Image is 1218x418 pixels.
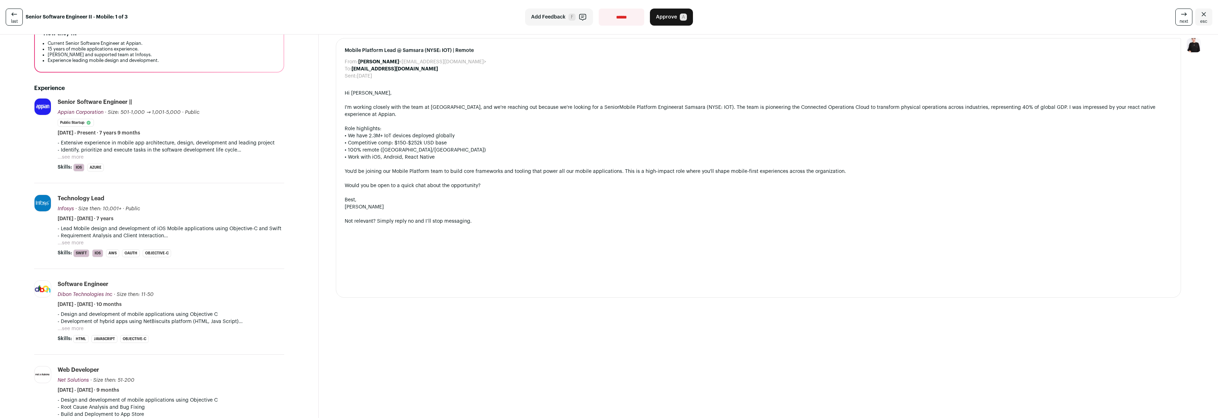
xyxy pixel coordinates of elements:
span: Infosys [58,206,74,211]
span: Skills: [58,249,72,256]
span: Add Feedback [531,14,566,21]
dt: From: [345,58,358,65]
button: ...see more [58,325,84,332]
p: - Design and development of mobile applications using Objective C [58,397,284,404]
li: 15 years of mobile applications experience. [48,46,275,52]
li: Current Senior Software Engineer at Appian. [48,41,275,46]
div: Not relevant? Simply reply no and I’ll stop messaging. [345,218,1172,225]
li: Public Startup [58,119,94,127]
a: next [1175,9,1192,26]
div: [PERSON_NAME] [345,203,1172,211]
li: AWS [106,249,119,257]
div: Would you be open to a quick chat about the opportunity? [345,182,1172,189]
span: Approve [656,14,677,21]
span: Skills: [58,164,72,171]
span: [DATE] - [DATE] · 7 years [58,215,113,222]
span: Appian Corporation [58,110,104,115]
p: - Extensive experience in mobile app architecture, design, development and leading project [58,139,284,147]
img: b8cfdfbec0c998c7068d1e65f55d59f3f45cfb2ae13935e265461b542acfe3ed [35,281,51,297]
span: · Size then: 11-50 [114,292,154,297]
span: Mobile Platform Lead @ Samsara (NYSE: IOT) | Remote [345,47,1172,54]
button: ...see more [58,154,84,161]
button: Approve A [650,9,693,26]
li: JavaScript [91,335,117,343]
dd: <[EMAIL_ADDRESS][DOMAIN_NAME]> [358,58,486,65]
span: · [123,205,124,212]
span: [DATE] - [DATE] · 10 months [58,301,122,308]
span: [DATE] - Present · 7 years 9 months [58,129,140,137]
span: · Size then: 10,001+ [75,206,121,211]
li: Experience leading mobile design and development. [48,58,275,63]
p: - Build and Deployment to App Store [58,411,284,418]
div: • Work with iOS, Android, React Native [345,154,1172,161]
div: • We have 2.3M+ IoT devices deployed globally [345,132,1172,139]
b: [PERSON_NAME] [358,59,399,64]
strong: Senior Software Engineer II - Mobile: 1 of 3 [26,14,128,21]
div: Role highlights: [345,125,1172,132]
button: Add Feedback F [525,9,593,26]
span: Public [185,110,200,115]
div: Senior Software Engineer || [58,98,132,106]
span: A [680,14,687,21]
div: Technology Lead [58,195,104,202]
p: - Root Cause Analysis and Bug Fixing [58,404,284,411]
div: Web Developer [58,366,99,374]
span: · Size then: 51-200 [90,378,134,383]
span: · Size: 501-1,000 → 1,001-5,000 [105,110,181,115]
span: last [11,18,18,24]
p: - Identify, prioritize and execute tasks in the software development life cycle [58,147,284,154]
div: Best, [345,196,1172,203]
dt: Sent: [345,73,357,80]
p: - Design and development of mobile applications using Objective C [58,311,284,318]
li: iOS [92,249,103,257]
img: b9aa147c8aa14b27fa6618bbdd4570d2ce7d08c4094258593fc7286d0ad58718.jpg [35,195,51,211]
li: [PERSON_NAME] and supported team at Infosys. [48,52,275,58]
img: 18f6a84b368eee507c693df11c33762014108138d900fde0bd99e6d3869f0c3f.jpg [35,99,51,115]
li: HTML [73,335,89,343]
li: iOS [73,164,84,171]
button: ...see more [58,239,84,247]
span: Net Solutions [58,378,89,383]
div: • 100% remote ([GEOGRAPHIC_DATA]/[GEOGRAPHIC_DATA]) [345,147,1172,154]
span: esc [1200,18,1207,24]
h2: Experience [34,84,284,92]
span: Public [126,206,140,211]
p: - Lead Mobile design and development of iOS Mobile applications using Objective-C and Swift [58,225,284,232]
div: • Competitive comp: $150-$252k USD base [345,139,1172,147]
a: Close [1195,9,1212,26]
b: [EMAIL_ADDRESS][DOMAIN_NAME] [351,67,438,72]
span: · [182,109,184,116]
span: Dibon Technologies Inc [58,292,112,297]
img: 4a2f80677fedd3c652a6c77957d22fe26a960a425feef96b33c1ec6d63b4a0e7.jpg [35,373,51,376]
li: Objective-C [143,249,171,257]
dd: [DATE] [357,73,372,80]
li: Objective-C [120,335,149,343]
span: next [1180,18,1188,24]
li: Azure [87,164,104,171]
div: Hi [PERSON_NAME], [345,90,1172,97]
span: [DATE] - [DATE] · 9 months [58,387,119,394]
div: I'm working closely with the team at [GEOGRAPHIC_DATA], and we're reaching out because we're look... [345,104,1172,118]
dt: To: [345,65,351,73]
p: - Development of hybrid apps using NetBiscuits platform (HTML, Java Script) [58,318,284,325]
p: - Requirement Analysis and Client Interaction [58,232,284,239]
div: Software Engineer [58,280,108,288]
a: Mobile Platform Engineer [619,105,679,110]
a: last [6,9,23,26]
span: F [568,14,576,21]
img: 9240684-medium_jpg [1187,38,1201,52]
li: Swift [73,249,89,257]
span: Skills: [58,335,72,342]
div: You'd be joining our Mobile Platform team to build core frameworks and tooling that power all our... [345,168,1172,175]
li: OAuth [122,249,140,257]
